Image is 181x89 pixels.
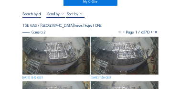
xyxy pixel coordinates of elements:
input: Search by date 󰅀 [22,11,41,16]
div: [DATE] 12:10 CEST [22,77,43,79]
div: [DATE] 11:30 CEST [91,77,111,79]
img: image_53363597 [22,37,90,75]
div: TGE GAS / [GEOGRAPHIC_DATA] Ineos Project ONE [22,23,102,27]
span: Page 1 / 6370 [127,30,150,34]
div: Camera 2 [22,31,45,34]
img: image_53362763 [91,37,158,75]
